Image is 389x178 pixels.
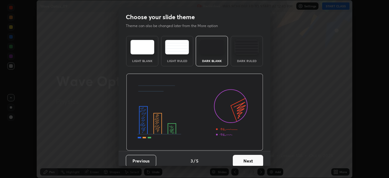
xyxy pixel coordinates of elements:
div: Dark Blank [200,59,224,62]
h2: Choose your slide theme [126,13,195,21]
img: darkTheme.f0cc69e5.svg [200,40,224,54]
p: Theme can also be changed later from the More option [126,23,224,29]
img: lightTheme.e5ed3b09.svg [130,40,154,54]
div: Dark Ruled [235,59,259,62]
h4: / [194,158,195,164]
button: Next [233,155,263,167]
div: Light Ruled [165,59,189,62]
div: Light Blank [130,59,154,62]
h4: 3 [191,158,193,164]
img: darkRuledTheme.de295e13.svg [235,40,259,54]
img: darkThemeBanner.d06ce4a2.svg [126,74,263,151]
h4: 5 [196,158,198,164]
button: Previous [126,155,156,167]
img: lightRuledTheme.5fabf969.svg [165,40,189,54]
